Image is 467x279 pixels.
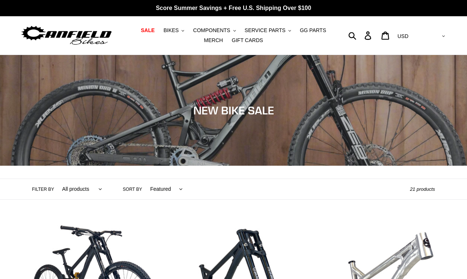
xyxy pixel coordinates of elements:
[241,25,295,35] button: SERVICE PARTS
[123,186,142,193] label: Sort by
[200,35,227,45] a: MERCH
[160,25,188,35] button: BIKES
[20,24,113,47] img: Canfield Bikes
[189,25,239,35] button: COMPONENTS
[137,25,158,35] a: SALE
[32,186,54,193] label: Filter by
[228,35,267,45] a: GIFT CARDS
[204,37,223,44] span: MERCH
[296,25,330,35] a: GG PARTS
[193,27,230,34] span: COMPONENTS
[163,27,179,34] span: BIKES
[300,27,326,34] span: GG PARTS
[232,37,263,44] span: GIFT CARDS
[141,27,155,34] span: SALE
[410,186,435,192] span: 21 products
[245,27,285,34] span: SERVICE PARTS
[193,104,274,117] span: NEW BIKE SALE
